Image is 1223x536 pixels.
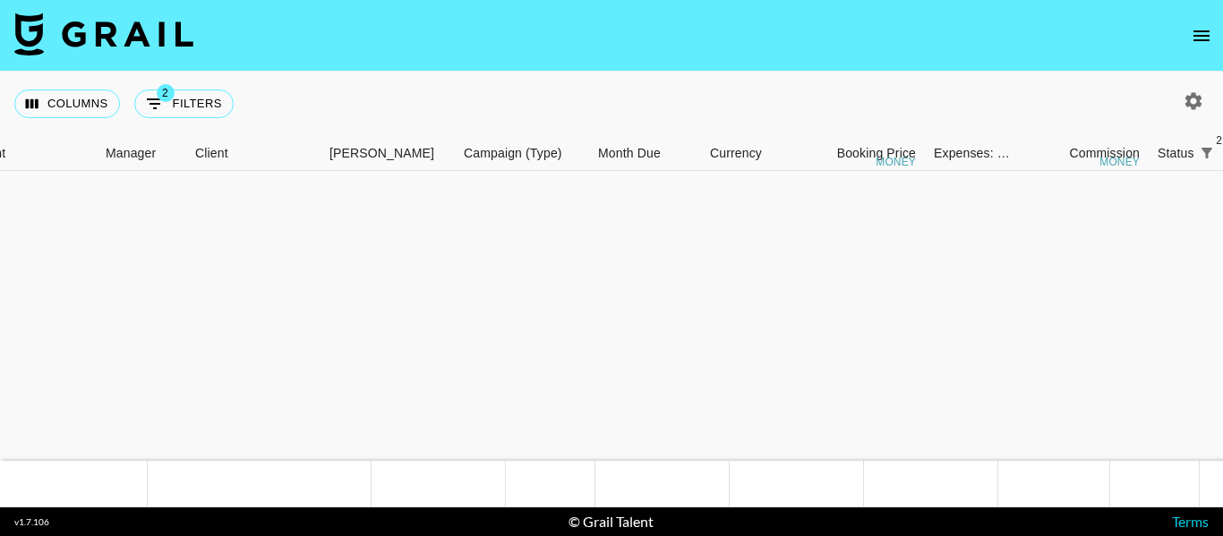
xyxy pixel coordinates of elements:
[329,136,434,171] div: [PERSON_NAME]
[934,136,1011,171] div: Expenses: Remove Commission?
[106,136,156,171] div: Manager
[701,136,791,171] div: Currency
[1158,136,1194,171] div: Status
[925,136,1014,171] div: Expenses: Remove Commission?
[876,157,916,167] div: money
[14,13,193,55] img: Grail Talent
[14,516,49,528] div: v 1.7.106
[1194,140,1219,166] div: 2 active filters
[1172,513,1209,530] a: Terms
[1194,140,1219,166] button: Show filters
[710,136,762,171] div: Currency
[1069,136,1140,171] div: Commission
[14,89,120,118] button: Select columns
[589,136,701,171] div: Month Due
[134,89,234,118] button: Show filters
[464,136,562,171] div: Campaign (Type)
[1099,157,1140,167] div: money
[186,136,321,171] div: Client
[455,136,589,171] div: Campaign (Type)
[97,136,186,171] div: Manager
[321,136,455,171] div: Booker
[598,136,661,171] div: Month Due
[195,136,228,171] div: Client
[157,84,175,102] span: 2
[837,136,916,171] div: Booking Price
[1184,18,1219,54] button: open drawer
[569,513,654,531] div: © Grail Talent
